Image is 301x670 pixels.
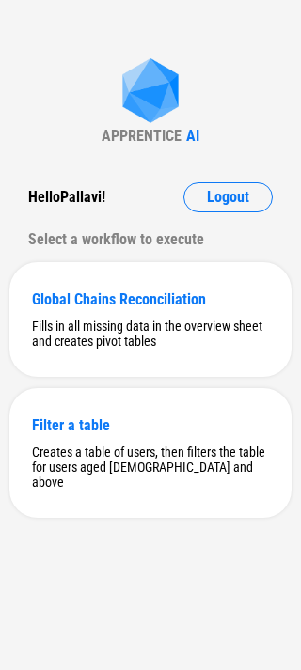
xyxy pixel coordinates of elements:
span: Logout [207,190,249,205]
button: Logout [183,182,273,212]
div: Creates a table of users, then filters the table for users aged [DEMOGRAPHIC_DATA] and above [32,444,269,490]
div: APPRENTICE [102,127,182,145]
div: Select a workflow to execute [28,225,273,255]
div: Hello Pallavi ! [28,182,105,212]
div: Global Chains Reconciliation [32,290,269,308]
div: AI [186,127,199,145]
div: Fills in all missing data in the overview sheet and creates pivot tables [32,319,269,349]
div: Filter a table [32,416,269,434]
img: Apprentice AI [113,58,188,127]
